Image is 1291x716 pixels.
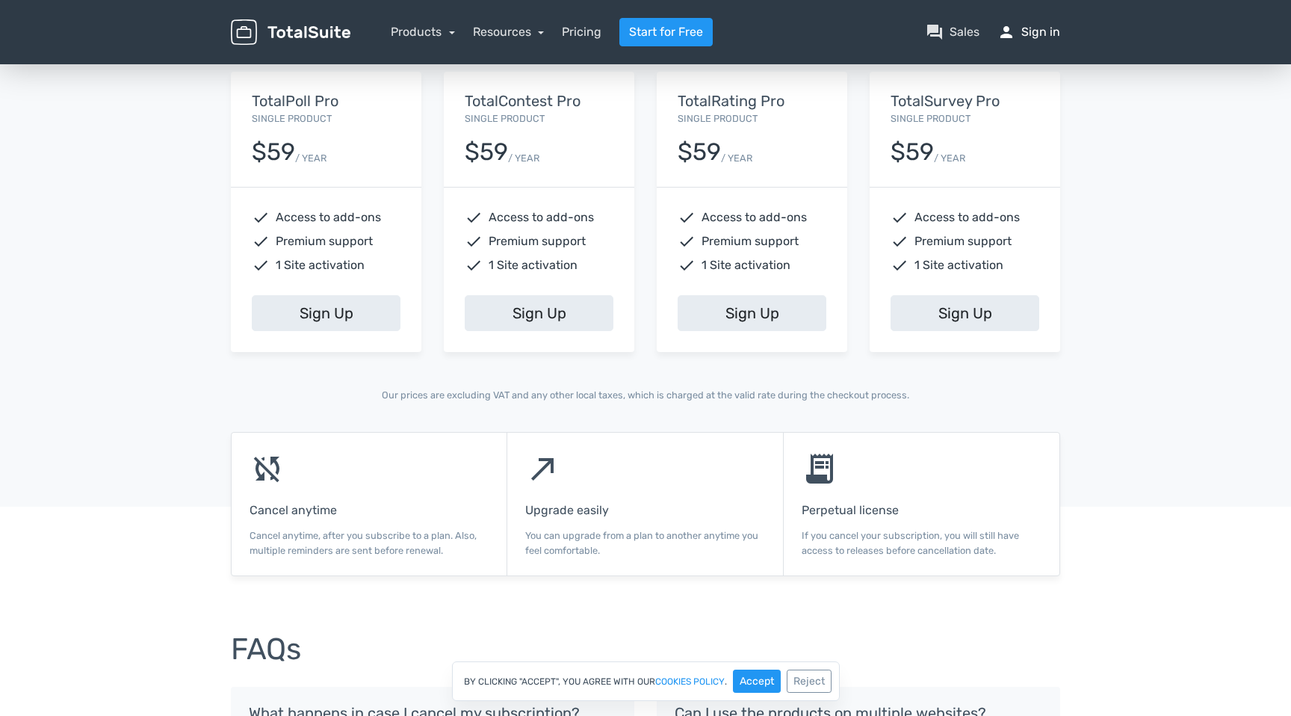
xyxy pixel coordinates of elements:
[914,232,1012,250] span: Premium support
[473,25,545,39] a: Resources
[802,451,838,487] span: receipt_long
[891,93,1039,109] h5: TotalSurvey Pro
[250,528,489,557] p: Cancel anytime, after you subscribe to a plan. Also, multiple reminders are sent before renewal.
[465,139,508,165] div: $59
[465,209,483,226] span: check
[997,23,1060,41] a: personSign in
[465,295,613,331] a: Sign Up
[252,93,400,109] h5: TotalPoll Pro
[562,23,601,41] a: Pricing
[276,256,365,274] span: 1 Site activation
[391,25,455,39] a: Products
[252,232,270,250] span: check
[926,23,944,41] span: question_answer
[802,528,1041,557] p: If you cancel your subscription, you will still have access to releases before cancellation date.
[252,256,270,274] span: check
[465,232,483,250] span: check
[655,677,725,686] a: cookies policy
[891,113,970,124] small: Single Product
[721,151,752,165] small: / YEAR
[465,93,613,109] h5: TotalContest Pro
[252,295,400,331] a: Sign Up
[678,93,826,109] h5: TotalRating Pro
[452,661,840,701] div: By clicking "Accept", you agree with our .
[678,209,696,226] span: check
[891,232,908,250] span: check
[252,209,270,226] span: check
[891,139,934,165] div: $59
[276,209,381,226] span: Access to add-ons
[276,232,373,250] span: Premium support
[678,295,826,331] a: Sign Up
[252,113,332,124] small: Single Product
[787,670,832,693] button: Reject
[465,256,483,274] span: check
[489,209,594,226] span: Access to add-ons
[733,670,781,693] button: Accept
[250,504,489,517] h6: Cancel anytime
[926,23,979,41] a: question_answerSales
[252,139,295,165] div: $59
[914,256,1003,274] span: 1 Site activation
[678,139,721,165] div: $59
[231,633,1060,666] h1: FAQs
[891,256,908,274] span: check
[914,209,1020,226] span: Access to add-ons
[802,504,1041,517] h6: Perpetual license
[489,256,578,274] span: 1 Site activation
[525,504,764,517] h6: Upgrade easily
[525,528,764,557] p: You can upgrade from a plan to another anytime you feel comfortable.
[702,232,799,250] span: Premium support
[678,113,758,124] small: Single Product
[231,388,1060,402] p: Our prices are excluding VAT and any other local taxes, which is charged at the valid rate during...
[508,151,539,165] small: / YEAR
[891,295,1039,331] a: Sign Up
[295,151,326,165] small: / YEAR
[702,256,790,274] span: 1 Site activation
[678,256,696,274] span: check
[231,19,350,46] img: TotalSuite for WordPress
[678,232,696,250] span: check
[619,18,713,46] a: Start for Free
[465,113,545,124] small: Single Product
[891,209,908,226] span: check
[525,451,561,487] span: north_east
[489,232,586,250] span: Premium support
[934,151,965,165] small: / YEAR
[997,23,1015,41] span: person
[250,451,285,487] span: sync_disabled
[702,209,807,226] span: Access to add-ons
